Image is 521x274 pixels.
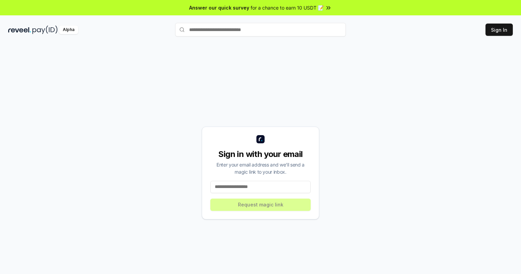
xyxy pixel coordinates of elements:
img: logo_small [256,135,265,143]
div: Sign in with your email [210,149,311,160]
div: Alpha [59,26,78,34]
button: Sign In [485,24,513,36]
img: reveel_dark [8,26,31,34]
span: Answer our quick survey [189,4,249,11]
img: pay_id [32,26,58,34]
span: for a chance to earn 10 USDT 📝 [251,4,324,11]
div: Enter your email address and we’ll send a magic link to your inbox. [210,161,311,175]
